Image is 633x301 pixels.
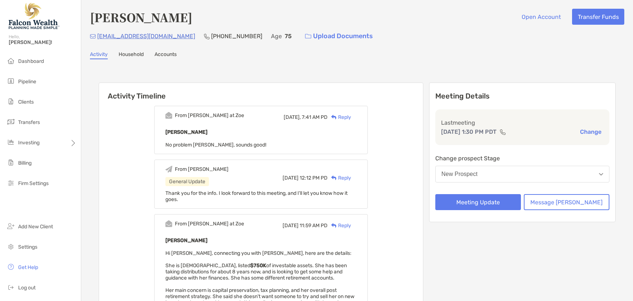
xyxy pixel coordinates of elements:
img: get-help icon [7,262,15,271]
div: From [PERSON_NAME] at Zoe [175,221,244,227]
img: Phone Icon [204,33,210,39]
span: [DATE] [283,222,299,229]
div: General Update [165,177,209,186]
p: [PHONE_NUMBER] [211,32,262,41]
span: Log out [18,285,36,291]
img: button icon [305,34,311,39]
p: Change prospect Stage [435,154,609,163]
h6: Activity Timeline [99,83,423,100]
img: Event icon [165,112,172,119]
div: From [PERSON_NAME] [175,166,229,172]
img: firm-settings icon [7,178,15,187]
a: Activity [90,51,108,59]
span: [DATE], [284,114,301,120]
img: clients icon [7,97,15,106]
button: Open Account [516,9,566,25]
p: 75 [285,32,292,41]
p: [DATE] 1:30 PM PDT [441,127,497,136]
span: Transfers [18,119,40,125]
span: Investing [18,140,40,146]
span: Dashboard [18,58,44,64]
span: 11:59 AM PD [300,222,328,229]
div: From [PERSON_NAME] at Zoe [175,112,244,119]
span: [PERSON_NAME]! [9,39,77,45]
img: Event icon [165,166,172,173]
img: Open dropdown arrow [599,173,603,176]
button: Message [PERSON_NAME] [524,194,609,210]
img: billing icon [7,158,15,167]
a: Household [119,51,144,59]
img: Reply icon [331,115,337,120]
span: Settings [18,244,37,250]
span: 7:41 AM PD [302,114,328,120]
div: Reply [328,222,351,229]
span: [DATE] [283,175,299,181]
button: Meeting Update [435,194,521,210]
img: Event icon [165,220,172,227]
span: Billing [18,160,32,166]
button: Change [578,128,604,136]
span: Get Help [18,264,38,270]
img: transfers icon [7,117,15,126]
img: pipeline icon [7,77,15,85]
span: Pipeline [18,79,36,85]
span: Add New Client [18,224,53,230]
b: [PERSON_NAME] [165,237,207,244]
span: Firm Settings [18,180,49,186]
span: No problem [PERSON_NAME], sounds good! [165,142,266,148]
strong: $750K [250,262,266,269]
a: Accounts [155,51,177,59]
p: Age [271,32,282,41]
span: Thank you for the info. I look forward to this meeting, and I'll let you know how it goes. [165,190,348,202]
img: communication type [500,129,506,135]
img: investing icon [7,138,15,147]
img: dashboard icon [7,56,15,65]
p: Last meeting [441,118,604,127]
div: Reply [328,174,351,182]
img: Email Icon [90,34,96,39]
h4: [PERSON_NAME] [90,9,192,25]
img: logout icon [7,283,15,292]
button: New Prospect [435,166,609,182]
img: Falcon Wealth Planning Logo [9,3,59,29]
div: Reply [328,113,351,121]
img: add_new_client icon [7,222,15,230]
a: Upload Documents [300,28,378,44]
span: Clients [18,99,34,105]
button: Transfer Funds [572,9,624,25]
img: Reply icon [331,176,337,180]
p: Meeting Details [435,92,609,101]
img: settings icon [7,242,15,251]
img: Reply icon [331,223,337,228]
div: New Prospect [441,171,478,177]
p: [EMAIL_ADDRESS][DOMAIN_NAME] [97,32,195,41]
span: 12:12 PM PD [300,175,328,181]
b: [PERSON_NAME] [165,129,207,135]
